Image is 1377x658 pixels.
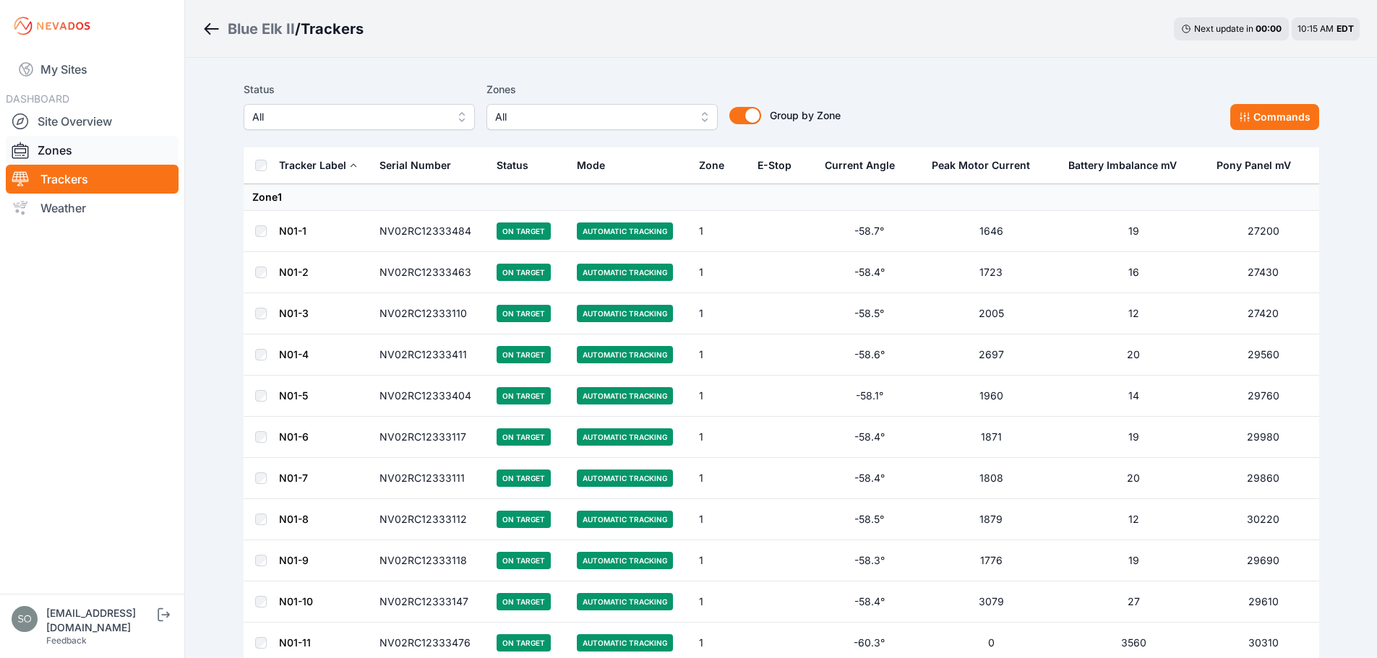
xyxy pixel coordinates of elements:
[497,158,528,173] div: Status
[923,499,1060,540] td: 1879
[1208,293,1319,334] td: 27420
[6,107,179,136] a: Site Overview
[923,376,1060,417] td: 1960
[244,184,1319,211] td: Zone 1
[1194,23,1253,34] span: Next update in
[1060,211,1207,252] td: 19
[1208,211,1319,252] td: 27200
[690,458,749,499] td: 1
[1060,334,1207,376] td: 20
[1230,104,1319,130] button: Commands
[1068,148,1188,183] button: Battery Imbalance mV
[497,469,551,487] span: On Target
[1060,581,1207,623] td: 27
[1208,334,1319,376] td: 29560
[577,593,673,610] span: Automatic Tracking
[1060,458,1207,499] td: 20
[1208,540,1319,581] td: 29690
[577,428,673,446] span: Automatic Tracking
[577,552,673,569] span: Automatic Tracking
[577,511,673,528] span: Automatic Tracking
[202,10,364,48] nav: Breadcrumb
[371,252,489,293] td: NV02RC12333463
[816,581,922,623] td: -58.4°
[816,417,922,458] td: -58.4°
[295,19,301,39] span: /
[577,264,673,281] span: Automatic Tracking
[923,458,1060,499] td: 1808
[486,81,718,98] label: Zones
[816,334,922,376] td: -58.6°
[371,211,489,252] td: NV02RC12333484
[1060,293,1207,334] td: 12
[923,211,1060,252] td: 1646
[1060,376,1207,417] td: 14
[371,376,489,417] td: NV02RC12333404
[497,305,551,322] span: On Target
[279,307,309,319] a: N01-3
[699,148,736,183] button: Zone
[1208,376,1319,417] td: 29760
[12,606,38,632] img: solarae@invenergy.com
[690,581,749,623] td: 1
[6,92,69,105] span: DASHBOARD
[577,305,673,322] span: Automatic Tracking
[1256,23,1282,35] div: 00 : 00
[252,108,446,126] span: All
[577,148,617,183] button: Mode
[379,148,463,183] button: Serial Number
[279,148,358,183] button: Tracker Label
[825,148,906,183] button: Current Angle
[699,158,724,173] div: Zone
[1060,540,1207,581] td: 19
[486,104,718,130] button: All
[244,104,475,130] button: All
[46,635,87,646] a: Feedback
[758,158,792,173] div: E-Stop
[371,334,489,376] td: NV02RC12333411
[816,252,922,293] td: -58.4°
[690,334,749,376] td: 1
[497,346,551,363] span: On Target
[577,158,605,173] div: Mode
[371,540,489,581] td: NV02RC12333118
[1337,23,1354,34] span: EDT
[12,14,93,38] img: Nevados
[923,252,1060,293] td: 1723
[1217,148,1303,183] button: Pony Panel mV
[279,225,306,237] a: N01-1
[279,389,308,402] a: N01-5
[371,499,489,540] td: NV02RC12333112
[279,472,308,484] a: N01-7
[1208,499,1319,540] td: 30220
[690,499,749,540] td: 1
[1208,417,1319,458] td: 29980
[690,252,749,293] td: 1
[923,540,1060,581] td: 1776
[6,194,179,222] a: Weather
[279,158,346,173] div: Tracker Label
[6,136,179,165] a: Zones
[816,499,922,540] td: -58.5°
[1060,252,1207,293] td: 16
[923,334,1060,376] td: 2697
[497,511,551,528] span: On Target
[690,540,749,581] td: 1
[770,109,841,121] span: Group by Zone
[497,634,551,651] span: On Target
[371,581,489,623] td: NV02RC12333147
[1297,23,1334,34] span: 10:15 AM
[371,417,489,458] td: NV02RC12333117
[46,606,155,635] div: [EMAIL_ADDRESS][DOMAIN_NAME]
[228,19,295,39] a: Blue Elk II
[1060,417,1207,458] td: 19
[1060,499,1207,540] td: 12
[816,211,922,252] td: -58.7°
[371,293,489,334] td: NV02RC12333110
[279,266,309,278] a: N01-2
[923,293,1060,334] td: 2005
[1208,458,1319,499] td: 29860
[816,540,922,581] td: -58.3°
[1068,158,1177,173] div: Battery Imbalance mV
